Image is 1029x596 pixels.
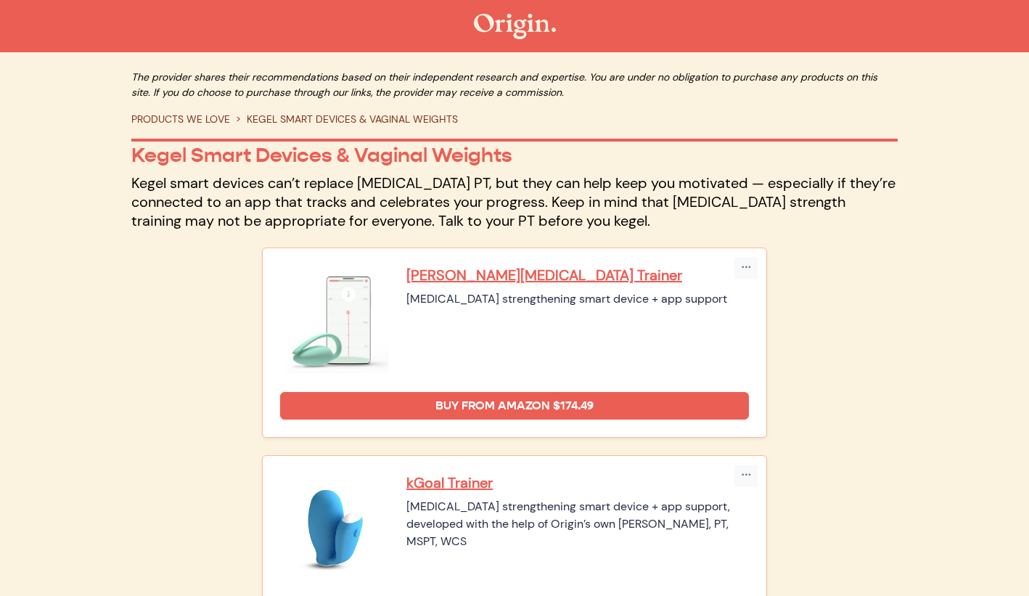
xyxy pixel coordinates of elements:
li: KEGEL SMART DEVICES & VAGINAL WEIGHTS [230,112,458,127]
a: kGoal Trainer [406,473,749,492]
p: The provider shares their recommendations based on their independent research and expertise. You ... [131,70,898,100]
p: Kegel Smart Devices & Vaginal Weights [131,143,898,168]
div: [MEDICAL_DATA] strengthening smart device + app support, developed with the help of Origin’s own ... [406,498,749,550]
img: Elvie Pelvic Floor Trainer [280,266,389,375]
a: PRODUCTS WE LOVE [131,113,230,126]
a: [PERSON_NAME][MEDICAL_DATA] Trainer [406,266,749,285]
a: Buy from Amazon $174.49 [280,392,749,420]
img: The Origin Shop [474,14,556,39]
img: kGoal Trainer [280,473,389,582]
div: [MEDICAL_DATA] strengthening smart device + app support [406,290,749,308]
p: Kegel smart devices can’t replace [MEDICAL_DATA] PT, but they can help keep you motivated — espec... [131,174,898,230]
